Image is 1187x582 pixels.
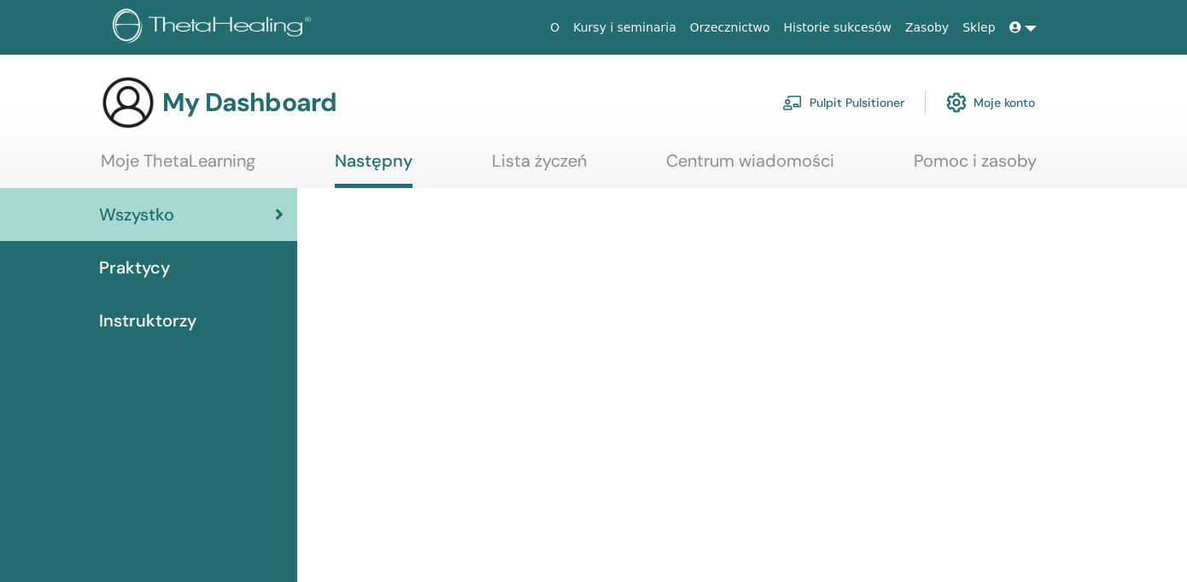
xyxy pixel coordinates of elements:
[99,202,174,227] span: Wszystko
[162,87,336,118] h3: My Dashboard
[782,95,803,110] img: chalkboard-teacher.svg
[683,12,777,44] a: Orzecznictwo
[777,12,898,44] a: Historie sukcesów
[946,84,1035,121] a: Moje konto
[566,12,683,44] a: Kursy i seminaria
[101,150,255,184] a: Moje ThetaLearning
[956,12,1002,44] a: Sklep
[335,150,412,188] a: Następny
[898,12,956,44] a: Zasoby
[492,150,587,184] a: Lista życzeń
[543,12,566,44] a: O
[99,255,170,280] span: Praktycy
[113,9,317,47] img: logo.png
[99,308,196,333] span: Instruktorzy
[782,84,904,121] a: Pulpit Pulsitioner
[914,150,1037,184] a: Pomoc i zasoby
[946,88,967,117] img: cog.svg
[101,75,155,130] img: generic-user-icon.jpg
[666,150,834,184] a: Centrum wiadomości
